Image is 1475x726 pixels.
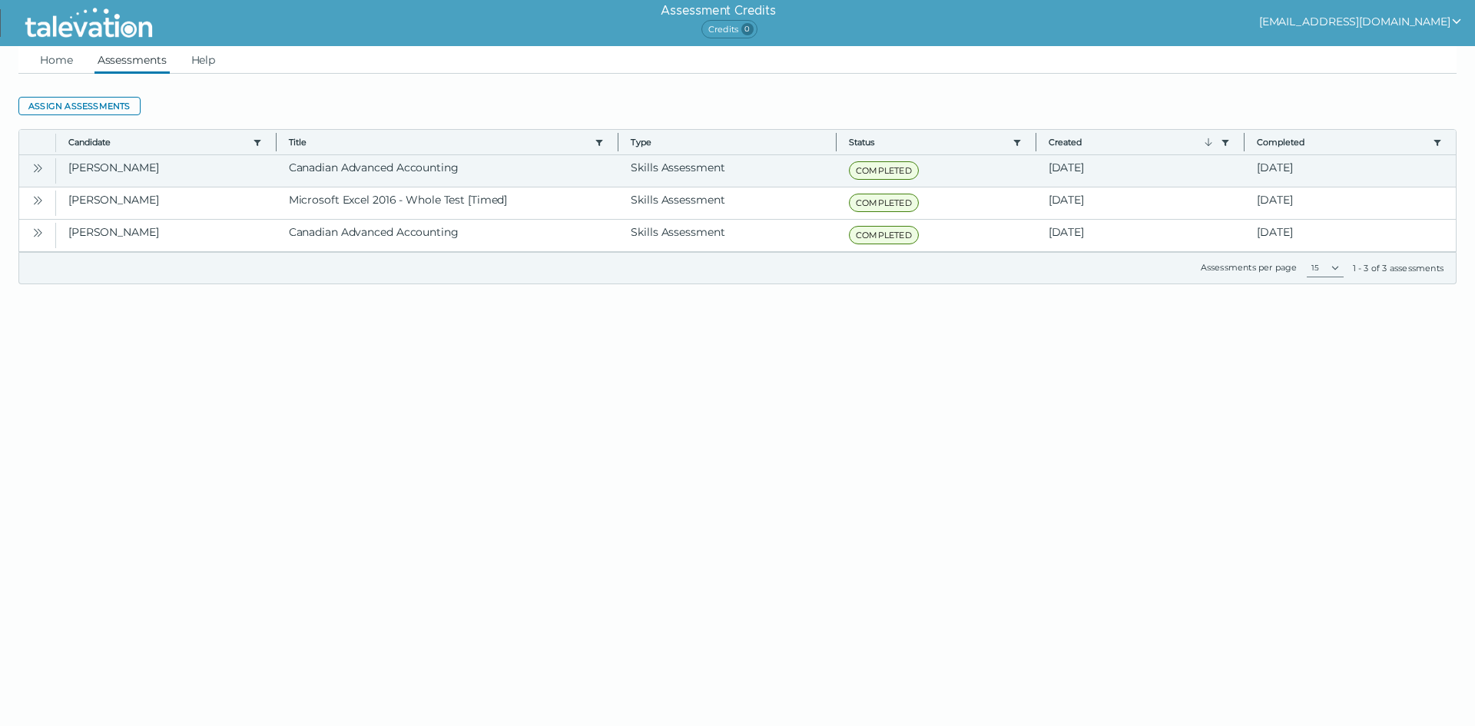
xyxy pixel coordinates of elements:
[56,220,277,251] clr-dg-cell: [PERSON_NAME]
[94,46,170,74] a: Assessments
[277,155,619,187] clr-dg-cell: Canadian Advanced Accounting
[37,46,76,74] a: Home
[28,223,47,241] button: Open
[849,226,919,244] span: COMPLETED
[31,162,44,174] cds-icon: Open
[56,187,277,219] clr-dg-cell: [PERSON_NAME]
[1245,220,1456,251] clr-dg-cell: [DATE]
[31,194,44,207] cds-icon: Open
[1036,220,1245,251] clr-dg-cell: [DATE]
[1257,136,1427,148] button: Completed
[618,155,837,187] clr-dg-cell: Skills Assessment
[1036,187,1245,219] clr-dg-cell: [DATE]
[618,187,837,219] clr-dg-cell: Skills Assessment
[277,187,619,219] clr-dg-cell: Microsoft Excel 2016 - Whole Test [Timed]
[1239,125,1249,158] button: Column resize handle
[18,97,141,115] button: Assign assessments
[271,125,281,158] button: Column resize handle
[1201,262,1298,273] label: Assessments per page
[1353,262,1444,274] div: 1 - 3 of 3 assessments
[661,2,775,20] h6: Assessment Credits
[31,227,44,239] cds-icon: Open
[28,191,47,209] button: Open
[289,136,589,148] button: Title
[831,125,841,158] button: Column resize handle
[277,220,619,251] clr-dg-cell: Canadian Advanced Accounting
[701,20,757,38] span: Credits
[631,136,824,148] span: Type
[68,136,247,148] button: Candidate
[1036,155,1245,187] clr-dg-cell: [DATE]
[18,4,159,42] img: Talevation_Logo_Transparent_white.png
[1049,136,1215,148] button: Created
[1031,125,1041,158] button: Column resize handle
[849,136,1006,148] button: Status
[618,220,837,251] clr-dg-cell: Skills Assessment
[56,155,277,187] clr-dg-cell: [PERSON_NAME]
[1259,12,1463,31] button: show user actions
[28,158,47,177] button: Open
[613,125,623,158] button: Column resize handle
[849,194,919,212] span: COMPLETED
[849,161,919,180] span: COMPLETED
[741,23,754,35] span: 0
[1245,187,1456,219] clr-dg-cell: [DATE]
[1245,155,1456,187] clr-dg-cell: [DATE]
[188,46,219,74] a: Help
